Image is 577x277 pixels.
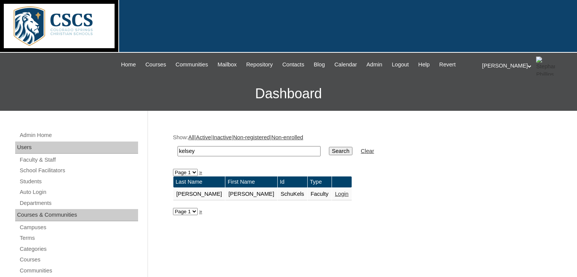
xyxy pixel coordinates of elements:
[19,166,138,175] a: School Facilitators
[536,57,555,76] img: Stephanie Phillips
[141,60,170,69] a: Courses
[278,188,307,201] td: SchuKels
[439,60,456,69] span: Revert
[19,177,138,186] a: Students
[329,147,352,155] input: Search
[145,60,166,69] span: Courses
[173,134,549,161] div: Show: | | | |
[335,60,357,69] span: Calendar
[196,134,211,140] a: Active
[418,60,430,69] span: Help
[19,131,138,140] a: Admin Home
[217,60,237,69] span: Mailbox
[331,60,361,69] a: Calendar
[173,176,225,187] td: Last Name
[172,60,212,69] a: Communities
[308,188,332,201] td: Faculty
[436,60,459,69] a: Revert
[278,176,307,187] td: Id
[482,57,569,76] div: [PERSON_NAME]
[242,60,277,69] a: Repository
[117,60,140,69] a: Home
[308,176,332,187] td: Type
[199,208,202,214] a: »
[314,60,325,69] span: Blog
[19,155,138,165] a: Faculty & Staff
[121,60,136,69] span: Home
[282,60,304,69] span: Contacts
[415,60,434,69] a: Help
[19,266,138,275] a: Communities
[392,60,409,69] span: Logout
[366,60,382,69] span: Admin
[363,60,386,69] a: Admin
[176,60,208,69] span: Communities
[199,169,202,175] a: »
[19,233,138,243] a: Terms
[225,188,277,201] td: [PERSON_NAME]
[15,142,138,154] div: Users
[310,60,329,69] a: Blog
[19,223,138,232] a: Campuses
[19,187,138,197] a: Auto Login
[19,255,138,264] a: Courses
[212,134,232,140] a: Inactive
[173,188,225,201] td: [PERSON_NAME]
[214,60,241,69] a: Mailbox
[4,4,115,48] img: logo-white.png
[19,244,138,254] a: Categories
[188,134,194,140] a: All
[233,134,270,140] a: Non-registered
[361,148,374,154] a: Clear
[388,60,413,69] a: Logout
[178,146,321,156] input: Search
[278,60,308,69] a: Contacts
[335,191,349,197] a: Login
[246,60,273,69] span: Repository
[15,209,138,221] div: Courses & Communities
[4,77,573,111] h3: Dashboard
[225,176,277,187] td: First Name
[271,134,303,140] a: Non-enrolled
[19,198,138,208] a: Departments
